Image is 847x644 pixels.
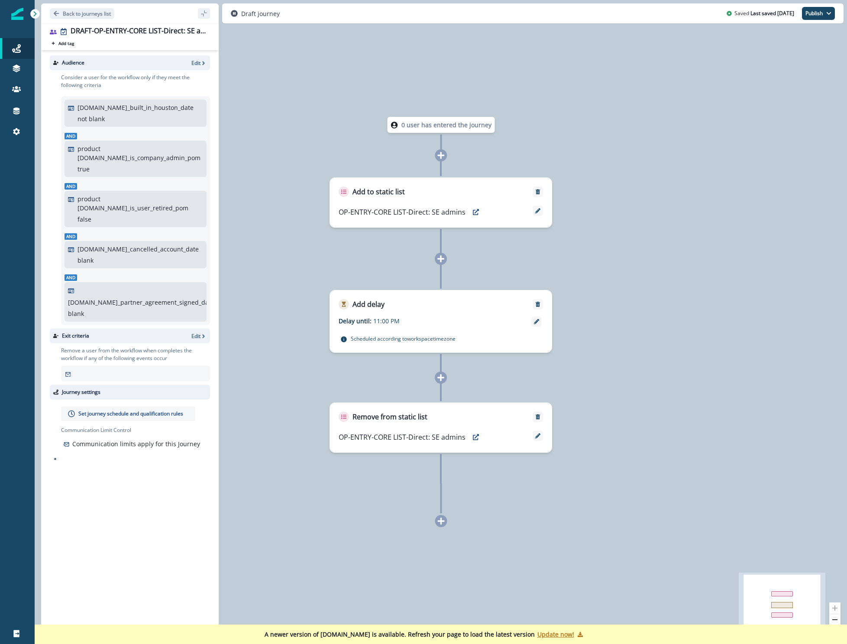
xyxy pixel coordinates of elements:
p: blank [68,309,84,318]
p: OP-ENTRY-CORE LIST-Direct: SE admins [339,207,466,217]
p: [DOMAIN_NAME]_built_in_houston_date [78,103,194,112]
p: Edit [191,59,200,67]
p: Delay until: [339,316,373,325]
button: Go back [50,8,114,19]
p: Edit [191,332,200,340]
button: Edit [191,59,207,67]
p: Update now! [537,630,574,638]
p: Last saved [DATE] [750,10,794,17]
p: 0 user has entered the journey [401,120,491,129]
p: A newer version of [DOMAIN_NAME] is available. Refresh your page to load the latest version [265,630,535,639]
p: Saved [734,10,749,17]
button: Add tag [50,40,76,47]
p: Remove from static list [352,412,427,422]
p: 11:00 PM [373,316,482,325]
button: Remove [531,189,545,195]
button: Remove [531,301,545,307]
span: And [65,274,77,281]
p: Exit criteria [62,332,89,340]
p: Consider a user for the workflow only if they meet the following criteria [61,74,210,89]
p: false [78,215,91,224]
button: zoom out [829,614,841,626]
p: Set journey schedule and qualification rules [78,410,183,418]
div: Add delayRemoveDelay until:11:00 PMScheduled according toworkspacetimezone [330,290,552,353]
p: Add to static list [352,187,405,197]
p: OP-ENTRY-CORE LIST-Direct: SE admins [339,432,466,442]
p: not blank [78,114,105,123]
div: Add to static listRemoveOP-ENTRY-CORE LIST-Direct: SE adminspreview [330,177,552,228]
p: Back to journeys list [63,10,111,17]
p: Journey settings [62,388,100,396]
p: [DOMAIN_NAME]_partner_agreement_signed_date [68,298,214,307]
button: preview [469,431,483,444]
div: Remove from static listRemoveOP-ENTRY-CORE LIST-Direct: SE adminspreview [330,402,552,453]
p: Scheduled according to workspace timezone [351,334,456,343]
button: preview [469,206,483,219]
p: Add delay [352,299,385,309]
p: Add tag [58,41,74,46]
span: And [65,233,77,240]
p: true [78,164,90,174]
div: 0 user has entered the journey [358,117,524,133]
button: sidebar collapse toggle [198,8,210,19]
p: product [DOMAIN_NAME]_is_user_retired_pom [78,194,201,213]
div: DRAFT-OP-ENTRY-CORE LIST-Direct: SE admins [71,27,207,36]
button: Publish [802,7,835,20]
p: Remove a user from the workflow when completes the workflow if any of the following events occur [61,347,210,362]
button: Edit [191,332,207,340]
p: Communication Limit Control [61,426,210,434]
button: Update now! [537,630,583,639]
p: Draft journey [241,9,280,18]
span: And [65,183,77,190]
p: blank [78,256,94,265]
p: product [DOMAIN_NAME]_is_company_admin_pom [78,144,201,162]
button: Remove [531,414,545,420]
p: Audience [62,59,84,67]
span: And [65,133,77,139]
p: [DOMAIN_NAME]_cancelled_account_date [78,245,199,254]
p: Communication limits apply for this Journey [72,439,200,448]
img: Inflection [11,8,23,20]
